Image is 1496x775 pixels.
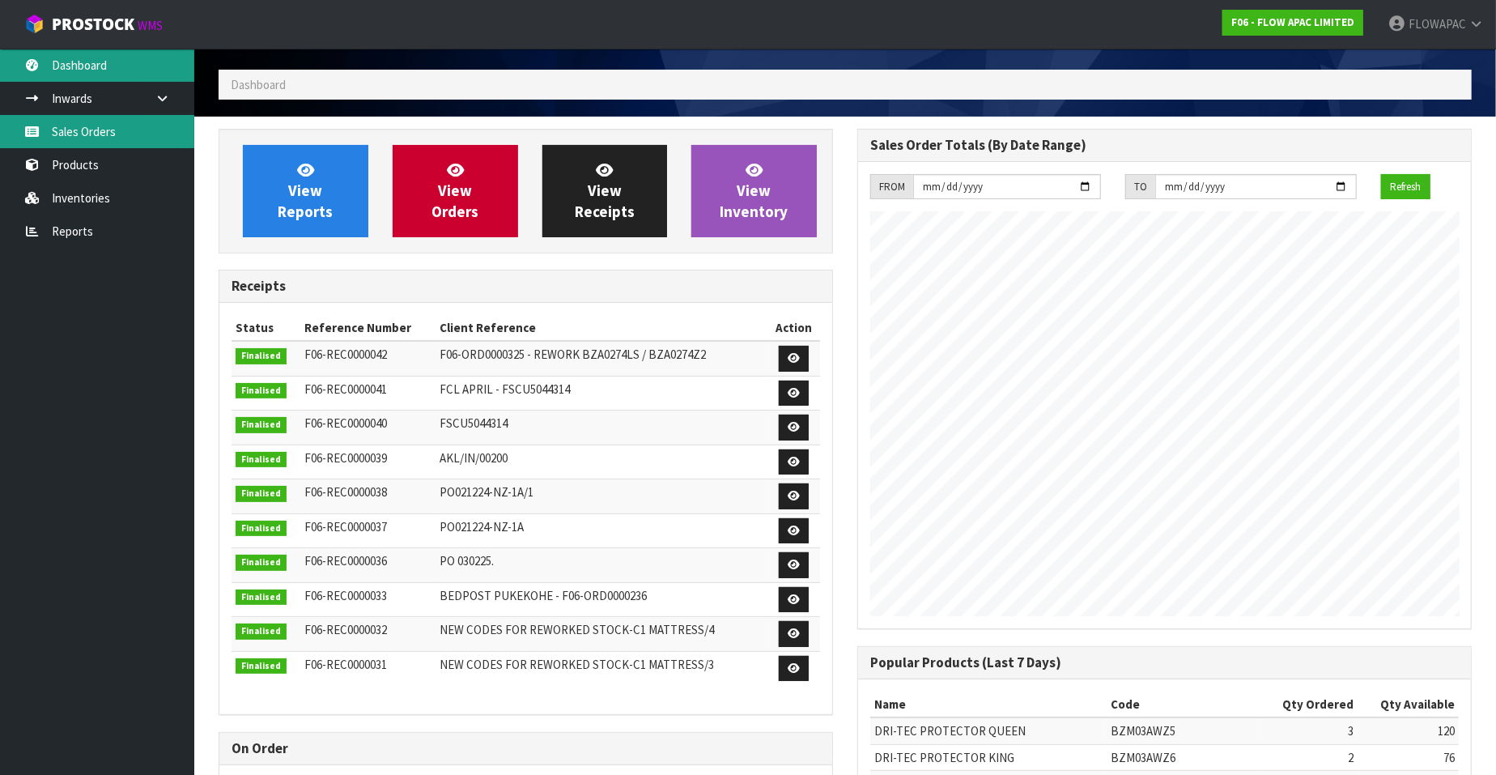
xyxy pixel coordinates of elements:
h3: Receipts [232,279,820,294]
span: NEW CODES FOR REWORKED STOCK-C1 MATTRESS/3 [440,657,714,672]
span: Finalised [236,521,287,537]
span: BEDPOST PUKEKOHE - F06-ORD0000236 [440,588,647,603]
span: View Reports [278,160,333,221]
span: PO021224-NZ-1A [440,519,524,534]
span: F06-REC0000040 [304,415,387,431]
td: 120 [1358,718,1459,744]
div: FROM [870,174,913,200]
a: ViewOrders [393,145,518,237]
a: ViewReceipts [542,145,668,237]
span: Finalised [236,417,287,433]
span: F06-REC0000032 [304,622,387,637]
th: Client Reference [436,315,767,341]
span: F06-REC0000036 [304,553,387,568]
span: Finalised [236,590,287,606]
span: F06-REC0000038 [304,484,387,500]
span: View Inventory [720,160,788,221]
th: Action [767,315,820,341]
th: Name [870,692,1107,718]
td: DRI-TEC PROTECTOR QUEEN [870,718,1107,744]
td: 2 [1261,744,1358,770]
span: F06-REC0000037 [304,519,387,534]
td: 3 [1261,718,1358,744]
span: F06-REC0000039 [304,450,387,466]
strong: F06 - FLOW APAC LIMITED [1231,15,1354,29]
td: BZM03AWZ5 [1107,718,1261,744]
span: View Orders [431,160,478,221]
small: WMS [138,18,163,33]
span: F06-REC0000042 [304,347,387,362]
span: FCL APRIL - FSCU5044314 [440,381,570,397]
h3: On Order [232,741,820,756]
h3: Sales Order Totals (By Date Range) [870,138,1459,153]
span: NEW CODES FOR REWORKED STOCK-C1 MATTRESS/4 [440,622,714,637]
span: PO 030225. [440,553,494,568]
th: Reference Number [300,315,436,341]
h3: Popular Products (Last 7 Days) [870,655,1459,671]
span: ProStock [52,14,134,35]
span: F06-REC0000033 [304,588,387,603]
span: PO021224-NZ-1A/1 [440,484,533,500]
td: 76 [1358,744,1459,770]
span: View Receipts [575,160,635,221]
span: Dashboard [231,77,286,92]
span: FLOWAPAC [1409,16,1466,32]
img: cube-alt.png [24,14,45,34]
span: F06-REC0000041 [304,381,387,397]
a: ViewInventory [691,145,817,237]
span: Finalised [236,555,287,571]
span: Finalised [236,452,287,468]
th: Qty Ordered [1261,692,1358,718]
button: Refresh [1381,174,1430,200]
span: F06-ORD0000325 - REWORK BZA0274LS / BZA0274Z2 [440,347,706,362]
span: AKL/IN/00200 [440,450,508,466]
span: Finalised [236,624,287,640]
span: F06-REC0000031 [304,657,387,672]
span: Finalised [236,383,287,399]
span: Finalised [236,348,287,364]
a: ViewReports [243,145,368,237]
td: DRI-TEC PROTECTOR KING [870,744,1107,770]
th: Qty Available [1358,692,1459,718]
th: Code [1107,692,1261,718]
th: Status [232,315,300,341]
span: Finalised [236,486,287,502]
span: FSCU5044314 [440,415,508,431]
span: Finalised [236,658,287,675]
div: TO [1125,174,1155,200]
td: BZM03AWZ6 [1107,744,1261,770]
